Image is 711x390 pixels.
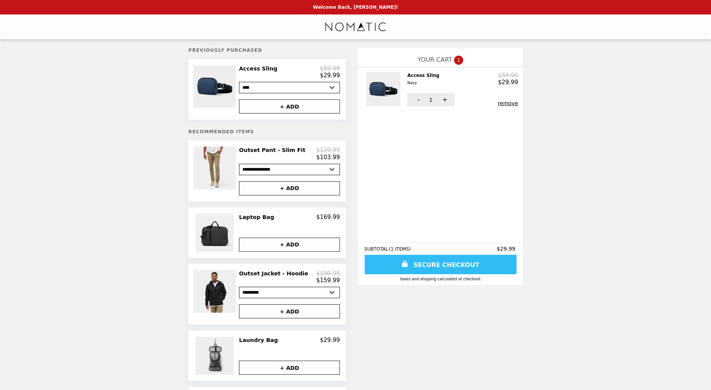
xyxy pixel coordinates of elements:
h2: Laptop Bag [239,214,277,221]
h5: Recommended Items [188,129,346,134]
p: $129.99 [316,147,340,153]
h2: Outset Jacket - Hoodie [239,270,311,277]
img: Access Sling [193,65,238,108]
span: ( 1 ITEMS ) [389,246,411,252]
p: $29.99 [320,72,340,79]
h5: Previously Purchased [188,48,346,53]
button: + ADD [239,304,340,318]
span: 1 [429,97,433,103]
select: Select a product variant [239,164,340,175]
button: + ADD [239,238,340,252]
h2: Outset Pant - Slim Fit [239,147,308,153]
button: + [434,93,454,106]
img: Brand Logo [324,19,387,35]
button: + ADD [239,99,340,113]
p: $59.99 [498,72,518,79]
span: $29.99 [497,246,517,252]
select: Select a product variant [239,82,340,93]
p: $199.99 [316,270,340,277]
img: Laptop Bag [196,214,236,252]
img: Outset Jacket - Hoodie [193,270,238,313]
button: + ADD [239,361,340,375]
button: + ADD [239,181,340,195]
span: YOUR CART [418,56,452,63]
button: remove [498,100,518,106]
h2: Access Sling [407,72,442,87]
h2: Access Sling [239,65,281,72]
div: Taxes and Shipping calculated at checkout [364,277,517,281]
select: Select a product variant [239,287,340,298]
img: Outset Pant - Slim Fit [193,147,238,189]
p: $59.99 [320,65,340,72]
p: $159.99 [316,277,340,284]
button: - [407,93,428,106]
span: SUBTOTAL [364,246,389,252]
p: Welcome Back, [PERSON_NAME]! [313,5,398,10]
p: $169.99 [316,214,340,221]
a: SECURE CHECKOUT [365,255,517,274]
h2: Laundry Bag [239,337,281,344]
img: Laundry Bag [196,337,236,375]
p: $29.99 [320,337,340,344]
span: 1 [454,56,463,65]
div: Navy [407,80,439,86]
p: $103.99 [316,154,340,161]
p: $29.99 [498,79,518,86]
img: Access Sling [366,72,402,106]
